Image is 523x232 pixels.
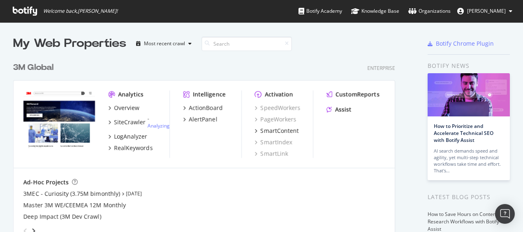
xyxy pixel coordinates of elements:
a: How to Prioritize and Accelerate Technical SEO with Botify Assist [434,123,493,144]
div: - [147,115,169,129]
div: My Web Properties [13,35,126,52]
img: www.command.com [23,90,95,148]
a: Analyzing [147,122,169,129]
a: AlertPanel [183,115,217,123]
a: 3M Global [13,62,57,74]
div: 3M Global [13,62,53,74]
a: LogAnalyzer [108,132,147,141]
a: CustomReports [326,90,380,99]
a: ActionBoard [183,104,222,112]
a: SmartContent [255,127,299,135]
div: Enterprise [367,65,395,72]
span: Regis Schink [467,7,506,14]
div: Botify Academy [299,7,342,15]
div: CustomReports [336,90,380,99]
div: Botify news [428,61,510,70]
a: Assist [326,105,352,114]
span: Welcome back, [PERSON_NAME] ! [43,8,118,14]
div: ActionBoard [189,104,222,112]
div: Knowledge Base [351,7,399,15]
a: RealKeywords [108,144,153,152]
a: Deep Impact (3M Dev Crawl) [23,213,101,221]
a: Master 3M WE/CEEMEA 12M Monthly [23,201,126,209]
button: [PERSON_NAME] [451,5,519,18]
a: Overview [108,104,139,112]
div: Analytics [118,90,143,99]
div: Most recent crawl [144,41,185,46]
div: Ad-Hoc Projects [23,178,69,186]
div: Assist [335,105,352,114]
div: Overview [114,104,139,112]
div: Open Intercom Messenger [495,204,515,224]
div: AI search demands speed and agility, yet multi-step technical workflows take time and effort. Tha... [434,148,504,174]
div: Intelligence [193,90,225,99]
img: How to Prioritize and Accelerate Technical SEO with Botify Assist [428,73,510,116]
button: Most recent crawl [133,37,195,50]
input: Search [201,37,292,51]
div: LogAnalyzer [114,132,147,141]
div: AlertPanel [189,115,217,123]
a: SiteCrawler- Analyzing [108,115,169,129]
a: SmartIndex [255,138,292,146]
a: [DATE] [126,190,142,197]
div: Organizations [408,7,451,15]
a: SpeedWorkers [255,104,301,112]
div: Botify Chrome Plugin [436,39,494,48]
div: Latest Blog Posts [428,193,510,202]
a: PageWorkers [255,115,296,123]
a: Botify Chrome Plugin [428,39,494,48]
div: SmartContent [261,127,299,135]
a: 3MEC - Curiosity (3.75M bimonthly) [23,190,120,198]
div: RealKeywords [114,144,153,152]
div: Activation [265,90,293,99]
a: SmartLink [255,150,288,158]
div: SiteCrawler [114,118,146,126]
